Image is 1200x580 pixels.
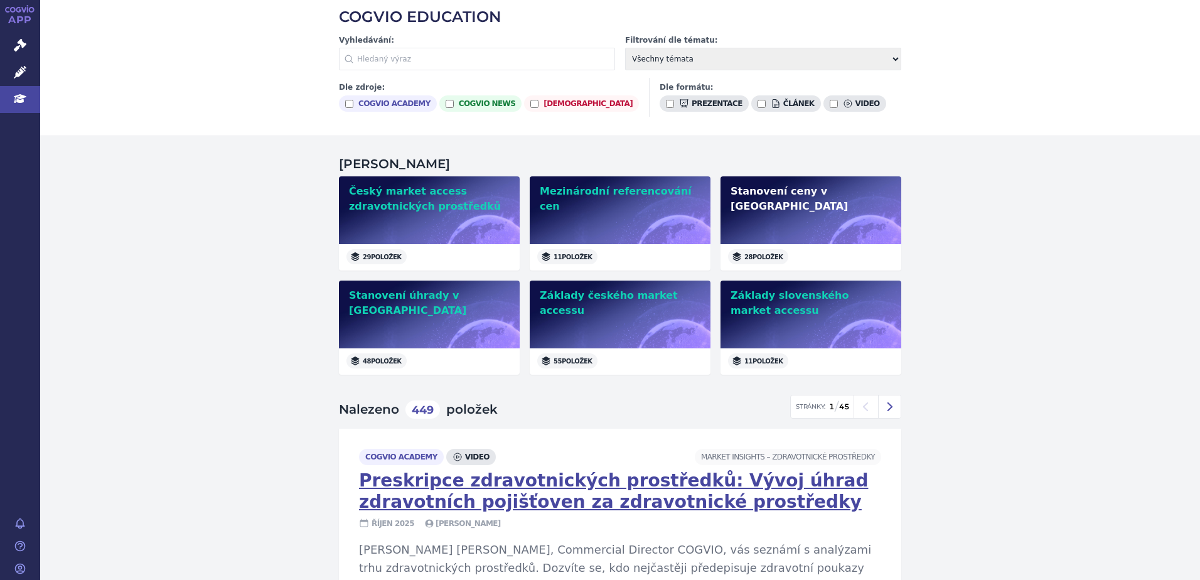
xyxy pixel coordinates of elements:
[834,399,839,415] span: /
[339,400,498,419] h2: Nalezeno položek
[751,95,821,112] label: článek
[346,353,407,368] span: 48 položek
[439,95,522,112] label: cogvio news
[339,35,615,46] label: Vyhledávání:
[405,400,440,419] span: 449
[540,184,700,214] h2: Mezinárodní referencování cen
[346,249,407,264] span: 29 položek
[530,176,710,271] a: Mezinárodní referencování cen11položek
[446,449,496,465] span: video
[731,184,891,214] h2: Stanovení ceny v [GEOGRAPHIC_DATA]
[625,35,901,46] label: Filtrování dle tématu:
[537,353,597,368] span: 55 položek
[537,249,597,264] span: 11 položek
[758,100,766,108] input: článek
[721,281,901,375] a: Základy slovenského market accessu11položek
[830,100,838,108] input: video
[424,518,501,529] span: [PERSON_NAME]
[359,449,444,465] span: cogvio academy
[339,281,520,375] a: Stanovení úhrady v [GEOGRAPHIC_DATA]48položek
[345,100,353,108] input: cogvio academy
[829,403,834,411] strong: 1
[339,156,901,171] h2: [PERSON_NAME]
[728,249,788,264] span: 28 položek
[339,95,437,112] label: cogvio academy
[446,100,454,108] input: cogvio news
[339,48,615,70] input: Hledaný výraz
[530,100,538,108] input: [DEMOGRAPHIC_DATA]
[823,95,886,112] label: video
[695,449,881,465] span: Market Insights –⁠ Zdravotnické prostředky
[731,288,891,318] h2: Základy slovenského market accessu
[339,6,901,28] h2: COGVIO EDUCATION
[349,184,510,214] h2: Český market access zdravotnických prostředků
[339,82,639,93] h3: Dle zdroje:
[721,176,901,271] a: Stanovení ceny v [GEOGRAPHIC_DATA]28položek
[660,82,886,93] h3: Dle formátu:
[530,281,710,375] a: Základy českého market accessu55položek
[339,176,520,271] a: Český market access zdravotnických prostředků29položek
[524,95,639,112] label: [DEMOGRAPHIC_DATA]
[839,403,849,411] strong: 45
[666,100,674,108] input: prezentace
[540,288,700,318] h2: Základy českého market accessu
[359,470,868,512] a: Preskripce zdravotnických prostředků: Vývoj úhrad zdravotních pojišťoven za zdravotnické prostředky
[359,518,414,529] span: říjen 2025
[660,95,749,112] label: prezentace
[728,353,788,368] span: 11 položek
[796,404,825,410] span: Stránky:
[349,288,510,318] h2: Stanovení úhrady v [GEOGRAPHIC_DATA]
